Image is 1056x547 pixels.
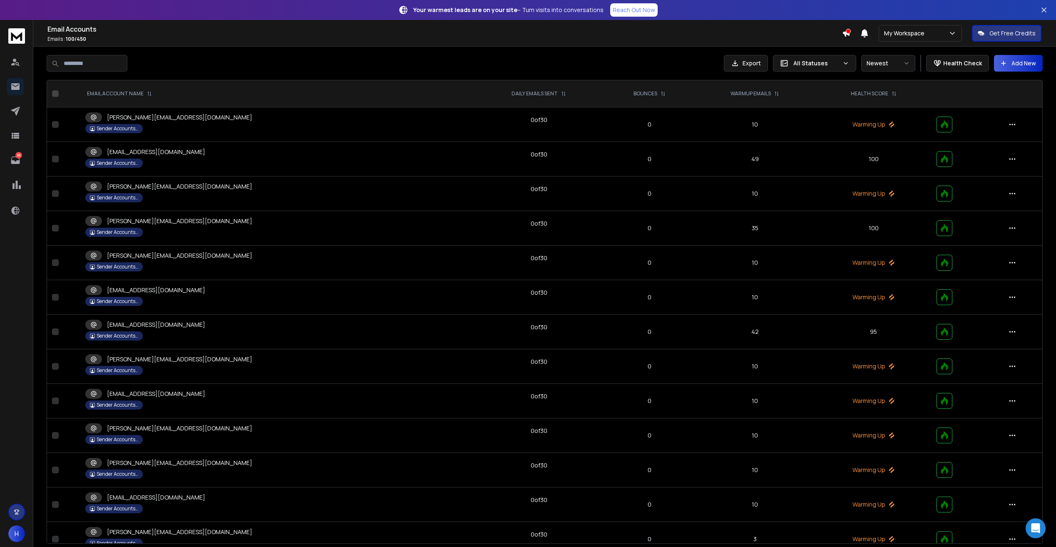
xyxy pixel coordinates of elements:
p: Warming Up [821,362,927,370]
p: My Workspace [884,29,928,37]
div: 0 of 30 [531,461,547,470]
p: Sender Accounts Warmup [97,333,138,339]
button: Get Free Credits [972,25,1041,42]
p: WARMUP EMAILS [731,90,771,97]
p: Sender Accounts Warmup [97,367,138,374]
p: Sender Accounts Warmup [97,298,138,305]
p: Sender Accounts Warmup [97,505,138,512]
button: Newest [861,55,915,72]
div: 0 of 30 [531,323,547,331]
p: [PERSON_NAME][EMAIL_ADDRESS][DOMAIN_NAME] [107,355,252,363]
img: logo [8,28,25,44]
p: 0 [610,293,689,301]
p: [EMAIL_ADDRESS][DOMAIN_NAME] [107,321,205,329]
div: 0 of 30 [531,150,547,159]
p: 0 [610,500,689,509]
p: 0 [610,397,689,405]
p: Warming Up [821,189,927,198]
div: 0 of 30 [531,288,547,297]
td: 100 [816,142,932,177]
p: Get Free Credits [989,29,1036,37]
div: 0 of 30 [531,254,547,262]
p: [EMAIL_ADDRESS][DOMAIN_NAME] [107,493,205,502]
a: Reach Out Now [610,3,658,17]
p: Warming Up [821,535,927,543]
td: 100 [816,211,932,246]
p: 0 [610,155,689,163]
div: 0 of 30 [531,116,547,124]
p: [PERSON_NAME][EMAIL_ADDRESS][DOMAIN_NAME] [107,113,252,122]
h1: Email Accounts [47,24,842,34]
strong: Your warmest leads are on your site [413,6,517,14]
td: 10 [694,453,816,487]
td: 49 [694,142,816,177]
p: [PERSON_NAME][EMAIL_ADDRESS][DOMAIN_NAME] [107,459,252,467]
p: DAILY EMAILS SENT [512,90,558,97]
div: EMAIL ACCOUNT NAME [87,90,152,97]
td: 42 [694,315,816,349]
p: Sender Accounts Warmup [97,160,138,167]
td: 10 [694,177,816,211]
p: Health Check [943,59,982,67]
p: [PERSON_NAME][EMAIL_ADDRESS][DOMAIN_NAME] [107,251,252,260]
p: [PERSON_NAME][EMAIL_ADDRESS][DOMAIN_NAME] [107,182,252,191]
button: Health Check [926,55,989,72]
p: 0 [610,535,689,543]
div: 0 of 30 [531,185,547,193]
p: Warming Up [821,500,927,509]
p: Sender Accounts Warmup [97,229,138,236]
button: H [8,525,25,542]
div: Open Intercom Messenger [1026,518,1046,538]
p: 58 [15,152,22,159]
p: [PERSON_NAME][EMAIL_ADDRESS][DOMAIN_NAME] [107,217,252,225]
p: Emails : [47,36,842,42]
p: BOUNCES [634,90,657,97]
p: Sender Accounts Warmup [97,125,138,132]
td: 10 [694,107,816,142]
p: HEALTH SCORE [851,90,888,97]
p: 0 [610,431,689,440]
p: Sender Accounts Warmup [97,194,138,201]
p: Warming Up [821,293,927,301]
p: 0 [610,120,689,129]
p: – Turn visits into conversations [413,6,604,14]
div: 0 of 30 [531,496,547,504]
p: [PERSON_NAME][EMAIL_ADDRESS][DOMAIN_NAME] [107,424,252,433]
p: Warming Up [821,466,927,474]
p: 0 [610,466,689,474]
button: Add New [994,55,1043,72]
p: Reach Out Now [613,6,655,14]
p: 0 [610,189,689,198]
p: 0 [610,328,689,336]
td: 95 [816,315,932,349]
span: 100 / 450 [66,35,86,42]
td: 10 [694,280,816,315]
a: 58 [7,152,24,169]
div: 0 of 30 [531,427,547,435]
p: Warming Up [821,431,927,440]
td: 10 [694,487,816,522]
p: [EMAIL_ADDRESS][DOMAIN_NAME] [107,286,205,294]
div: 0 of 30 [531,392,547,400]
p: 0 [610,224,689,232]
div: 0 of 30 [531,219,547,228]
p: All Statuses [793,59,839,67]
div: 0 of 30 [531,530,547,539]
p: [PERSON_NAME][EMAIL_ADDRESS][DOMAIN_NAME] [107,528,252,536]
p: [EMAIL_ADDRESS][DOMAIN_NAME] [107,148,205,156]
p: Sender Accounts Warmup [97,264,138,270]
td: 10 [694,384,816,418]
p: Sender Accounts Warmup [97,402,138,408]
td: 10 [694,349,816,384]
p: Sender Accounts Warmup [97,471,138,477]
p: Warming Up [821,397,927,405]
td: 10 [694,246,816,280]
td: 35 [694,211,816,246]
p: Warming Up [821,259,927,267]
p: 0 [610,362,689,370]
p: Sender Accounts Warmup [97,436,138,443]
p: 0 [610,259,689,267]
td: 10 [694,418,816,453]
